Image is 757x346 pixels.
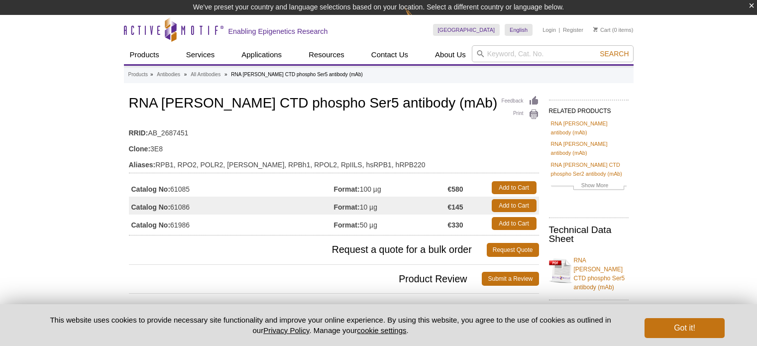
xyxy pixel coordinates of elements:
[129,96,539,113] h1: RNA [PERSON_NAME] CTD phospho Ser5 antibody (mAb)
[563,26,583,33] a: Register
[131,221,171,230] strong: Catalog No:
[559,24,560,36] li: |
[224,72,227,77] li: »
[157,70,180,79] a: Antibodies
[129,160,156,169] strong: Aliases:
[129,179,334,197] td: 61085
[502,96,539,107] a: Feedback
[129,215,334,232] td: 61986
[447,221,463,230] strong: €330
[191,70,220,79] a: All Antibodies
[429,45,472,64] a: About Us
[33,315,629,336] p: This website uses cookies to provide necessary site functionality and improve your online experie...
[593,24,634,36] li: (0 items)
[405,7,432,31] img: Change Here
[502,109,539,120] a: Print
[129,197,334,215] td: 61086
[549,226,629,243] h2: Technical Data Sheet
[492,181,537,194] a: Add to Cart
[129,128,148,137] strong: RRID:
[597,49,632,58] button: Search
[231,72,363,77] li: RNA [PERSON_NAME] CTD phospho Ser5 antibody (mAb)
[334,197,448,215] td: 10 µg
[129,154,539,170] td: RPB1, RPO2, POLR2, [PERSON_NAME], RPBh1, RPOL2, RpIILS, hsRPB1, hRPB220
[593,26,611,33] a: Cart
[492,217,537,230] a: Add to Cart
[551,119,627,137] a: RNA [PERSON_NAME] antibody (mAb)
[334,185,360,194] strong: Format:
[129,243,487,257] span: Request a quote for a bulk order
[128,70,148,79] a: Products
[472,45,634,62] input: Keyword, Cat. No.
[129,122,539,138] td: AB_2687451
[129,138,539,154] td: 3E8
[180,45,221,64] a: Services
[184,72,187,77] li: »
[542,26,556,33] a: Login
[645,318,724,338] button: Got it!
[487,243,539,257] a: Request Quote
[549,250,629,292] a: RNA [PERSON_NAME] CTD phospho Ser5 antibody (mAb)
[505,24,533,36] a: English
[150,72,153,77] li: »
[334,215,448,232] td: 50 µg
[447,203,463,212] strong: €145
[433,24,500,36] a: [GEOGRAPHIC_DATA]
[447,185,463,194] strong: €580
[593,27,598,32] img: Your Cart
[334,179,448,197] td: 100 µg
[551,139,627,157] a: RNA [PERSON_NAME] antibody (mAb)
[600,50,629,58] span: Search
[357,326,406,335] button: cookie settings
[365,45,414,64] a: Contact Us
[129,272,482,286] span: Product Review
[551,181,627,192] a: Show More
[334,203,360,212] strong: Format:
[482,272,539,286] a: Submit a Review
[263,326,309,335] a: Privacy Policy
[492,199,537,212] a: Add to Cart
[228,27,328,36] h2: Enabling Epigenetics Research
[129,144,151,153] strong: Clone:
[303,45,350,64] a: Resources
[551,160,627,178] a: RNA [PERSON_NAME] CTD phospho Ser2 antibody (mAb)
[131,203,171,212] strong: Catalog No:
[131,185,171,194] strong: Catalog No:
[124,45,165,64] a: Products
[334,221,360,230] strong: Format:
[235,45,288,64] a: Applications
[549,100,629,117] h2: RELATED PRODUCTS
